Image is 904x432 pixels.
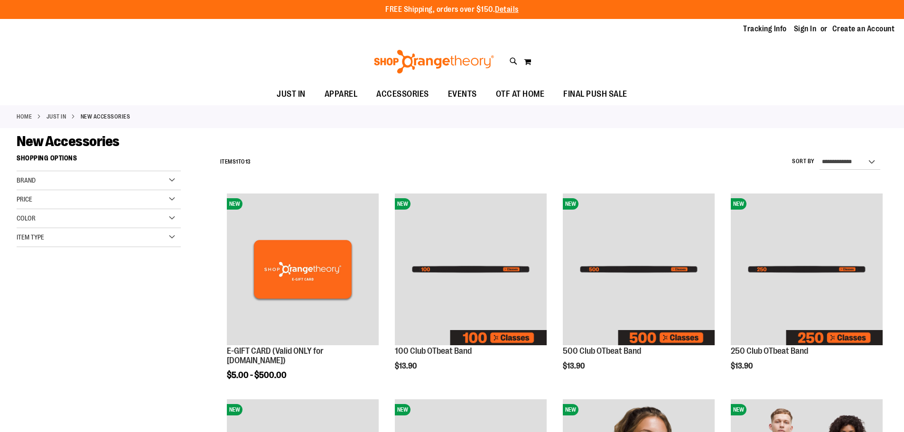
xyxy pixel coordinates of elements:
[731,198,746,210] span: NEW
[726,189,887,390] div: product
[227,370,287,380] span: $5.00 - $500.00
[367,83,438,105] a: ACCESSORIES
[731,404,746,415] span: NEW
[325,83,358,105] span: APPAREL
[227,193,379,347] a: E-GIFT CARD (Valid ONLY for ShopOrangetheory.com)NEW
[495,5,519,14] a: Details
[17,233,44,241] span: Item Type
[554,83,637,105] a: FINAL PUSH SALE
[395,404,410,415] span: NEW
[832,24,895,34] a: Create an Account
[563,198,578,210] span: NEW
[227,346,324,365] a: E-GIFT CARD (Valid ONLY for [DOMAIN_NAME])
[390,189,551,390] div: product
[794,24,817,34] a: Sign In
[486,83,554,105] a: OTF AT HOME
[277,83,306,105] span: JUST IN
[17,112,32,121] a: Home
[376,83,429,105] span: ACCESSORIES
[227,198,242,210] span: NEW
[563,362,586,370] span: $13.90
[17,176,36,184] span: Brand
[563,83,627,105] span: FINAL PUSH SALE
[81,112,130,121] strong: New Accessories
[558,189,719,390] div: product
[267,83,315,105] a: JUST IN
[245,158,251,165] span: 13
[731,362,754,370] span: $13.90
[731,346,808,356] a: 250 Club OTbeat Band
[17,214,36,222] span: Color
[17,133,120,149] span: New Accessories
[563,346,641,356] a: 500 Club OTbeat Band
[395,193,547,347] a: Image of 100 Club OTbeat BandNEW
[17,150,181,171] strong: Shopping Options
[731,193,883,345] img: Image of 250 Club OTbeat Band
[227,193,379,345] img: E-GIFT CARD (Valid ONLY for ShopOrangetheory.com)
[395,193,547,345] img: Image of 100 Club OTbeat Band
[563,193,715,345] img: Image of 500 Club OTbeat Band
[448,83,477,105] span: EVENTS
[792,157,815,165] label: Sort By
[438,83,486,105] a: EVENTS
[563,404,578,415] span: NEW
[236,158,238,165] span: 1
[222,189,383,404] div: product
[731,193,883,347] a: Image of 250 Club OTbeat BandNEW
[563,193,715,347] a: Image of 500 Club OTbeat BandNEW
[17,195,32,203] span: Price
[496,83,545,105] span: OTF AT HOME
[385,4,519,15] p: FREE Shipping, orders over $150.
[395,362,418,370] span: $13.90
[395,346,472,356] a: 100 Club OTbeat Band
[220,155,251,169] h2: Items to
[47,112,66,121] a: JUST IN
[743,24,787,34] a: Tracking Info
[395,198,410,210] span: NEW
[227,404,242,415] span: NEW
[373,50,495,74] img: Shop Orangetheory
[315,83,367,105] a: APPAREL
